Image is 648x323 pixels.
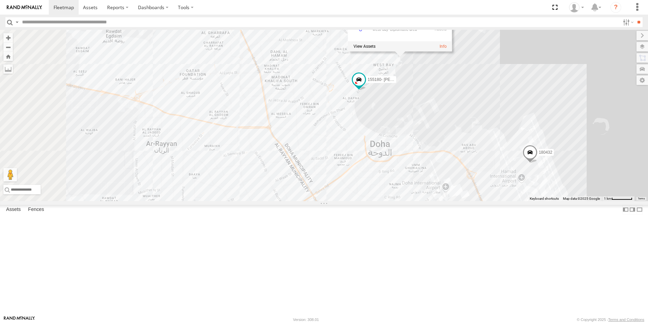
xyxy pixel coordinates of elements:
label: Search Filter Options [620,17,635,27]
span: Map data ©2025 Google [563,197,600,200]
button: Map Scale: 1 km per 58 pixels [602,196,634,201]
span: 180432 [539,150,552,155]
label: Dock Summary Table to the Right [629,205,636,215]
div: West bay- Diplomatic area [372,28,429,32]
button: Zoom Home [3,52,13,61]
button: Zoom out [3,42,13,52]
span: 1 km [604,197,611,200]
div: © Copyright 2025 - [577,318,644,322]
a: Terms (opens in new tab) [638,197,645,200]
button: Drag Pegman onto the map to open Street View [3,168,17,181]
label: Dock Summary Table to the Left [622,205,629,215]
div: Dinel Dineshan [567,2,586,13]
button: Keyboard shortcuts [530,196,559,201]
label: Assets [3,205,24,214]
label: View assets associated with this fence [353,44,376,49]
label: Measure [3,64,13,74]
img: rand-logo.svg [7,5,42,10]
button: Zoom in [3,33,13,42]
label: Search Query [14,17,20,27]
label: Fences [25,205,47,214]
label: Hide Summary Table [636,205,643,215]
a: View fence details [440,44,447,49]
div: Version: 308.01 [293,318,319,322]
i: ? [610,2,621,13]
span: 155180- [PERSON_NAME] [368,77,417,82]
a: Visit our Website [4,316,35,323]
a: Terms and Conditions [608,318,644,322]
label: Map Settings [636,76,648,85]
